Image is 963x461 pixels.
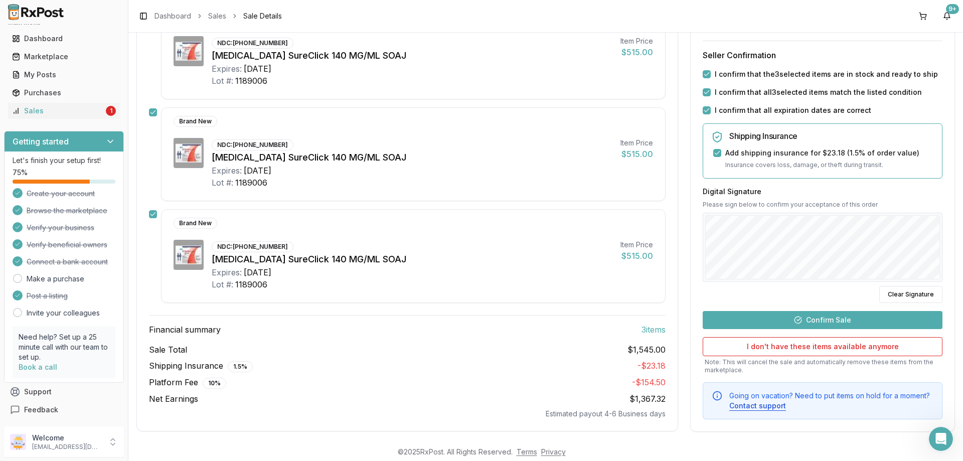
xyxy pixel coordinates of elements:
span: Platform Fee [149,376,226,389]
h3: Seller Confirmation [703,49,942,61]
p: [EMAIL_ADDRESS][DOMAIN_NAME] [32,443,102,451]
a: Dashboard [154,11,191,21]
span: Connect a bank account [27,257,108,267]
img: RxPost Logo [4,4,68,20]
div: $515.00 [620,250,653,262]
div: My Posts [12,70,116,80]
span: Shipping Insurance [149,360,253,372]
div: 1189006 [235,177,267,189]
div: Brand New [174,218,217,229]
span: Create your account [27,189,95,199]
div: NDC: [PHONE_NUMBER] [212,139,293,150]
p: Note: This will cancel the sale and automatically remove these items from the marketplace. [703,358,942,374]
div: Purchases [12,88,116,98]
div: Brand New [174,116,217,127]
h3: Digital Signature [703,186,942,196]
span: $1,545.00 [627,344,666,356]
a: Sales [208,11,226,21]
span: 3 item s [641,324,666,336]
div: Item Price [620,36,653,46]
div: [MEDICAL_DATA] SureClick 140 MG/ML SOAJ [212,252,612,266]
div: 1189006 [235,278,267,290]
span: Verify your business [27,223,94,233]
img: User avatar [10,434,26,450]
span: Feedback [24,405,58,415]
span: Financial summary [149,324,221,336]
div: 1 [106,106,116,116]
span: $1,367.32 [629,394,666,404]
div: 1189006 [235,75,267,87]
img: Repatha SureClick 140 MG/ML SOAJ [174,138,204,168]
p: Need help? Set up a 25 minute call with our team to set up. [19,332,109,362]
span: - $154.50 [632,377,666,387]
a: Marketplace [8,48,120,66]
div: [MEDICAL_DATA] SureClick 140 MG/ML SOAJ [212,49,612,63]
span: 75 % [13,168,28,178]
div: Lot #: [212,177,233,189]
div: Lot #: [212,278,233,290]
div: Expires: [212,165,242,177]
button: Clear Signature [879,285,942,302]
iframe: Intercom live chat [929,427,953,451]
div: Item Price [620,240,653,250]
a: Terms [517,447,537,456]
a: My Posts [8,66,120,84]
div: $515.00 [620,148,653,160]
img: Repatha SureClick 140 MG/ML SOAJ [174,240,204,270]
div: Expires: [212,266,242,278]
span: Sale Details [243,11,282,21]
div: Lot #: [212,75,233,87]
div: NDC: [PHONE_NUMBER] [212,38,293,49]
div: $515.00 [620,46,653,58]
div: 10 % [203,378,226,389]
button: Confirm Sale [703,311,942,329]
span: - $23.18 [637,361,666,371]
a: Purchases [8,84,120,102]
button: Dashboard [4,31,124,47]
button: 9+ [939,8,955,24]
div: Going on vacation? Need to put items on hold for a moment? [729,390,934,410]
label: Add shipping insurance for $23.18 ( 1.5 % of order value) [725,148,919,158]
div: NDC: [PHONE_NUMBER] [212,241,293,252]
button: Marketplace [4,49,124,65]
span: Post a listing [27,291,68,301]
div: Item Price [620,138,653,148]
button: Purchases [4,85,124,101]
h3: Getting started [13,135,69,147]
div: Sales [12,106,104,116]
a: Sales1 [8,102,120,120]
p: Let's finish your setup first! [13,156,115,166]
p: Please sign below to confirm your acceptance of this order [703,200,942,208]
div: [DATE] [244,165,271,177]
div: 9+ [946,4,959,14]
span: Browse the marketplace [27,206,107,216]
button: My Posts [4,67,124,83]
span: Net Earnings [149,393,198,405]
div: Expires: [212,63,242,75]
a: Make a purchase [27,274,84,284]
button: Sales1 [4,103,124,119]
h5: Shipping Insurance [729,132,934,140]
span: Sale Total [149,344,187,356]
a: Invite your colleagues [27,308,100,318]
a: Dashboard [8,30,120,48]
div: [DATE] [244,63,271,75]
label: I confirm that all 3 selected items match the listed condition [715,87,922,97]
div: 1.5 % [228,361,253,372]
a: Book a call [19,363,57,371]
label: I confirm that the 3 selected items are in stock and ready to ship [715,69,938,79]
button: I don't have these items available anymore [703,337,942,356]
p: Welcome [32,433,102,443]
nav: breadcrumb [154,11,282,21]
label: I confirm that all expiration dates are correct [715,105,871,115]
span: Verify beneficial owners [27,240,107,250]
p: Insurance covers loss, damage, or theft during transit. [725,160,934,170]
button: Feedback [4,401,124,419]
img: Repatha SureClick 140 MG/ML SOAJ [174,36,204,66]
div: [MEDICAL_DATA] SureClick 140 MG/ML SOAJ [212,150,612,165]
div: Dashboard [12,34,116,44]
div: Marketplace [12,52,116,62]
a: Privacy [541,447,566,456]
button: Support [4,383,124,401]
button: Contact support [729,400,786,410]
